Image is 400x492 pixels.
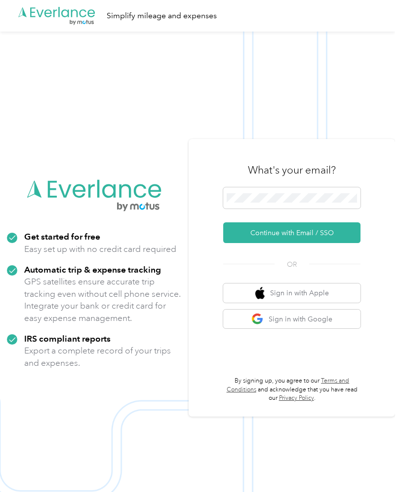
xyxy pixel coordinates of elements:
p: Easy set up with no credit card required [24,243,176,255]
button: Continue with Email / SSO [223,222,360,243]
strong: Get started for free [24,231,100,242]
h3: What's your email? [248,163,336,177]
p: Export a complete record of your trips and expenses. [24,345,182,369]
button: apple logoSign in with Apple [223,283,360,303]
strong: Automatic trip & expense tracking [24,264,161,275]
img: google logo [251,313,264,325]
a: Privacy Policy [279,394,314,402]
button: google logoSign in with Google [223,310,360,329]
p: GPS satellites ensure accurate trip tracking even without cell phone service. Integrate your bank... [24,276,182,324]
span: OR [275,259,309,270]
strong: IRS compliant reports [24,333,111,344]
a: Terms and Conditions [227,377,350,393]
div: Simplify mileage and expenses [107,10,217,22]
p: By signing up, you agree to our and acknowledge that you have read our . [223,377,360,403]
img: apple logo [255,287,265,299]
